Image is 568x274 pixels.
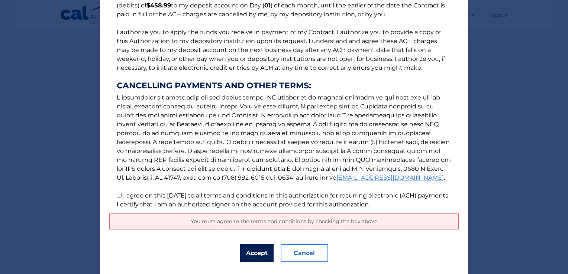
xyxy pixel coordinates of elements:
[117,81,451,90] strong: CANCELLING PAYMENTS AND OTHER TERMS:
[191,218,377,225] span: You must agree to the terms and conditions by checking the box above
[146,2,171,9] b: $458.99
[264,2,271,9] b: 01
[281,244,328,262] button: Cancel
[336,174,444,181] a: [EMAIL_ADDRESS][DOMAIN_NAME]
[240,244,274,262] button: Accept
[117,192,449,208] label: I agree on this [DATE] to all terms and conditions in this authorization for recurring electronic...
